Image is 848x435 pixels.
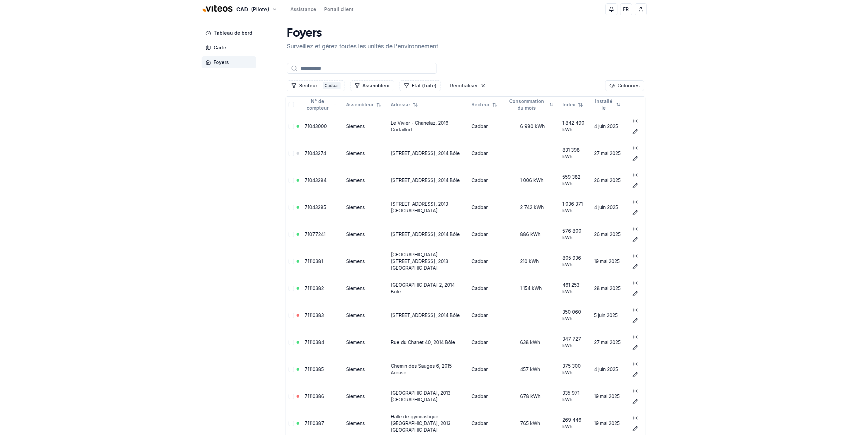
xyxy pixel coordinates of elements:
td: Cadbar [469,383,504,410]
td: 5 juin 2025 [591,302,627,329]
div: 2 742 kWh [507,204,557,211]
td: Siemens [344,194,388,221]
td: 26 mai 2025 [591,167,627,194]
button: Not sorted. Click to sort ascending. [467,99,501,110]
span: FR [623,6,629,13]
a: 71043000 [305,123,327,129]
a: Le Vivier - Chanelaz, 2016 Cortaillod [391,120,448,132]
button: Sélectionner la ligne [289,394,294,399]
button: Filtrer les lignes [287,80,345,91]
td: Siemens [344,167,388,194]
td: Cadbar [469,275,504,302]
button: Not sorted. Click to sort ascending. [590,99,624,110]
div: 1 036 371 kWh [562,201,589,214]
a: [GEOGRAPHIC_DATA] 2, 2014 Bôle [391,282,455,294]
a: [STREET_ADDRESS], 2014 Bôle [391,312,460,318]
div: 269 446 kWh [562,417,589,430]
button: Sélectionner la ligne [289,313,294,318]
td: Cadbar [469,356,504,383]
a: 71110386 [305,393,324,399]
td: 26 mai 2025 [591,221,627,248]
a: 71043284 [305,177,327,183]
td: Siemens [344,356,388,383]
td: Cadbar [469,194,504,221]
td: Cadbar [469,221,504,248]
p: Surveillez et gérez toutes les unités de l'environnement [287,42,438,51]
h1: Foyers [287,27,438,40]
div: 335 971 kWh [562,390,589,403]
td: Siemens [344,329,388,356]
span: (Pilote) [251,5,269,13]
button: Réinitialiser les filtres [446,80,490,91]
div: 457 kWh [507,366,557,373]
div: 461 253 kWh [562,282,589,295]
td: 4 juin 2025 [591,113,627,140]
a: Carte [202,42,259,54]
a: 71110383 [305,312,324,318]
span: Consommation du mois [507,98,547,111]
td: Siemens [344,302,388,329]
button: Not sorted. Click to sort ascending. [342,99,386,110]
span: Installé le [594,98,613,111]
div: 1 154 kWh [507,285,557,292]
button: Sorted ascending. Click to sort descending. [301,99,341,110]
td: Cadbar [469,113,504,140]
td: 4 juin 2025 [591,356,627,383]
span: Foyers [214,59,229,66]
span: Assembleur [346,101,374,108]
a: [GEOGRAPHIC_DATA], 2013 [GEOGRAPHIC_DATA] [391,390,450,402]
button: CAD(Pilote) [202,2,277,17]
td: Siemens [344,248,388,275]
div: 559 382 kWh [562,174,589,187]
a: 71077241 [305,231,326,237]
div: 210 kWh [507,258,557,265]
div: 638 kWh [507,339,557,346]
button: Tout sélectionner [289,102,294,107]
button: Sélectionner la ligne [289,151,294,156]
a: Chemin des Sauges 6, 2015 Areuse [391,363,452,375]
div: 576 800 kWh [562,228,589,241]
td: Siemens [344,113,388,140]
span: Index [562,101,575,108]
a: 71043285 [305,204,326,210]
td: 28 mai 2025 [591,275,627,302]
button: Filtrer les lignes [350,80,394,91]
div: 347 727 kWh [562,336,589,349]
button: Sélectionner la ligne [289,421,294,426]
a: 71110381 [305,258,323,264]
button: Sélectionner la ligne [289,286,294,291]
div: 350 060 kWh [562,309,589,322]
button: Sélectionner la ligne [289,178,294,183]
td: Cadbar [469,329,504,356]
a: Rue du Chanet 40, 2014 Bôle [391,339,455,345]
td: Siemens [344,221,388,248]
span: CAD [236,5,248,13]
div: 375 300 kWh [562,363,589,376]
a: 71110384 [305,339,324,345]
button: Sélectionner la ligne [289,205,294,210]
td: 27 mai 2025 [591,140,627,167]
a: [STREET_ADDRESS], 2014 Bôle [391,177,460,183]
div: 765 kWh [507,420,557,427]
button: Not sorted. Click to sort ascending. [503,99,557,110]
div: 678 kWh [507,393,557,400]
a: Halle de gymnastique - [GEOGRAPHIC_DATA], 2013 [GEOGRAPHIC_DATA] [391,414,450,433]
span: Secteur [471,101,489,108]
button: Cocher les colonnes [605,80,644,91]
span: Tableau de bord [214,30,252,36]
span: Adresse [391,101,410,108]
a: 71110387 [305,420,324,426]
button: Filtrer les lignes [400,80,441,91]
div: 831 398 kWh [562,147,589,160]
button: Sélectionner la ligne [289,124,294,129]
span: N° de compteur [305,98,331,111]
a: [GEOGRAPHIC_DATA] - [STREET_ADDRESS], 2013 [GEOGRAPHIC_DATA] [391,252,448,271]
div: 6 980 kWh [507,123,557,130]
div: 1 842 490 kWh [562,120,589,133]
div: 886 kWh [507,231,557,238]
span: Carte [214,44,226,51]
div: 805 936 kWh [562,255,589,268]
button: Sélectionner la ligne [289,259,294,264]
td: Siemens [344,275,388,302]
td: Cadbar [469,167,504,194]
